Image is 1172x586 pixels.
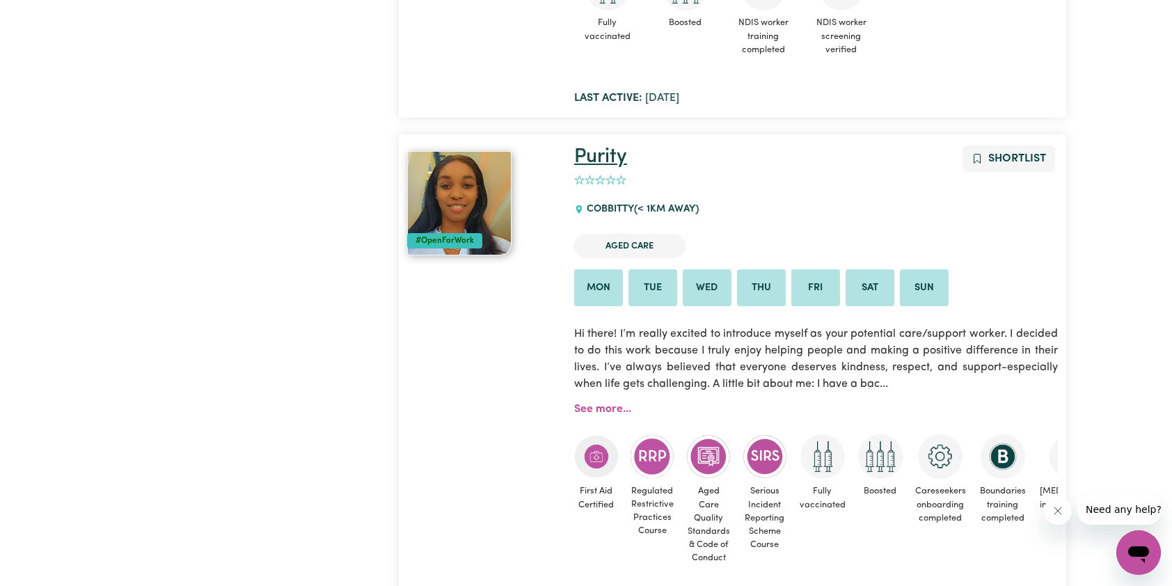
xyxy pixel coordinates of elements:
[574,10,641,48] span: Fully vaccinated
[574,191,707,228] div: COBBITTY
[628,269,677,307] li: Available on Tue
[686,434,731,479] img: CS Academy: Aged Care Quality Standards & Code of Conduct course completed
[979,479,1027,530] span: Boundaries training completed
[574,404,631,415] a: See more...
[743,479,787,557] span: Serious Incident Reporting Scheme Course
[1116,530,1161,575] iframe: Button to launch messaging window
[1044,497,1072,525] iframe: Close message
[988,153,1046,164] span: Shortlist
[858,434,903,479] img: Care and support worker has received booster dose of COVID-19 vaccination
[634,204,699,214] span: (< 1km away)
[791,269,840,307] li: Available on Fri
[574,434,619,479] img: Care and support worker has completed First Aid Certification
[574,93,679,104] span: [DATE]
[846,269,894,307] li: Available on Sat
[914,479,967,530] span: Careseekers onboarding completed
[730,10,797,62] span: NDIS worker training completed
[858,479,903,503] span: Boosted
[574,234,686,258] li: Aged Care
[574,173,626,189] div: add rating by typing an integer from 0 to 5 or pressing arrow keys
[981,434,1025,479] img: CS Academy: Boundaries in care and support work course completed
[798,479,847,516] span: Fully vaccinated
[737,269,786,307] li: Available on Thu
[1077,494,1161,525] iframe: Message from company
[963,145,1055,172] button: Add to shortlist
[574,317,1058,401] p: Hi there! I’m really excited to introduce myself as your potential care/support worker. I decided...
[918,434,963,479] img: CS Academy: Careseekers Onboarding course completed
[630,479,675,544] span: Regulated Restrictive Practices Course
[1050,434,1094,479] img: CS Academy: COVID-19 Infection Control Training course completed
[407,151,512,255] img: View Purity's profile
[574,147,627,167] a: Purity
[407,233,482,248] div: #OpenForWork
[1038,479,1105,530] span: [MEDICAL_DATA] infection control training
[683,269,731,307] li: Available on Wed
[574,93,642,104] b: Last active:
[574,269,623,307] li: Available on Mon
[630,434,674,478] img: CS Academy: Regulated Restrictive Practices course completed
[652,10,719,35] span: Boosted
[900,269,949,307] li: Available on Sun
[743,434,787,479] img: CS Academy: Serious Incident Reporting Scheme course completed
[407,151,557,255] a: Purity#OpenForWork
[808,10,875,62] span: NDIS worker screening verified
[574,479,619,516] span: First Aid Certified
[8,10,84,21] span: Need any help?
[800,434,845,479] img: Care and support worker has received 2 doses of COVID-19 vaccine
[686,479,731,570] span: Aged Care Quality Standards & Code of Conduct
